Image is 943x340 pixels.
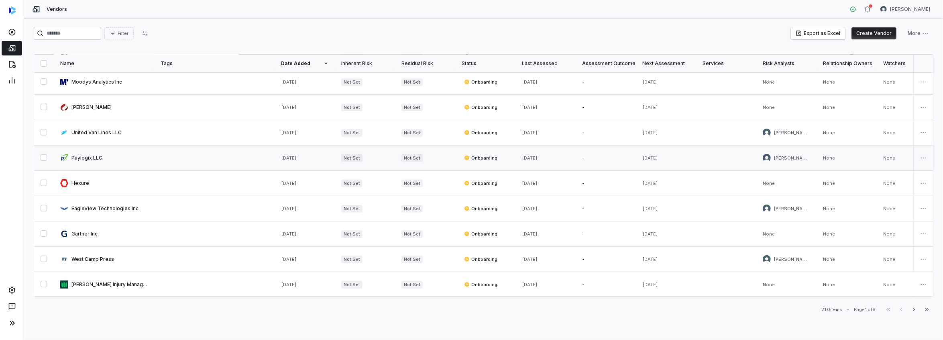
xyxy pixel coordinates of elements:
span: Not Set [341,129,363,137]
span: Onboarding [464,180,497,186]
div: Name [60,60,148,67]
span: [DATE] [281,79,297,85]
span: [PERSON_NAME] [774,256,810,262]
span: [PERSON_NAME] [774,130,810,136]
div: Assessment Outcome [582,60,629,67]
span: [DATE] [642,282,658,287]
span: Not Set [341,154,363,162]
span: Not Set [341,78,363,86]
button: Create Vendor [851,27,896,39]
span: Not Set [341,180,363,187]
div: Risk Analysts [763,60,810,67]
span: Onboarding [464,104,497,111]
span: Onboarding [464,129,497,136]
span: [DATE] [281,282,297,287]
td: - [576,70,636,95]
span: Filter [118,31,128,37]
span: [DATE] [281,256,297,262]
span: [DATE] [281,231,297,237]
span: Not Set [401,230,423,238]
span: [DATE] [642,180,658,186]
span: [DATE] [642,206,658,211]
div: Residual Risk [401,60,449,67]
span: [DATE] [522,282,538,287]
div: Inherent Risk [341,60,389,67]
div: Status [462,60,509,67]
span: Onboarding [464,281,497,288]
td: - [576,145,636,171]
span: [DATE] [522,79,538,85]
div: Next Assessment [642,60,690,67]
span: Not Set [401,154,423,162]
td: - [576,221,636,247]
span: [DATE] [642,256,658,262]
td: - [576,196,636,221]
span: Not Set [401,205,423,213]
span: [PERSON_NAME] [774,206,810,212]
img: Anita Ritter avatar [763,154,771,162]
div: • [847,307,849,312]
span: Not Set [401,281,423,289]
button: More [903,27,933,39]
span: Onboarding [464,256,497,262]
img: Brittany Durbin avatar [763,255,771,263]
td: - [576,171,636,196]
span: Onboarding [464,231,497,237]
span: Not Set [341,256,363,263]
span: Not Set [341,281,363,289]
img: svg%3e [9,6,16,14]
div: Tags [161,60,268,67]
span: Not Set [401,180,423,187]
div: Date Added [281,60,328,67]
span: [PERSON_NAME] [774,155,810,161]
div: Relationship Owners [823,60,870,67]
span: [DATE] [522,256,538,262]
span: Not Set [401,256,423,263]
td: - [576,120,636,145]
div: 210 items [821,307,842,313]
div: Last Assessed [522,60,569,67]
span: Vendors [47,6,67,12]
span: [DATE] [522,104,538,110]
span: [DATE] [642,104,658,110]
span: [PERSON_NAME] [890,6,930,12]
span: Onboarding [464,155,497,161]
td: - [576,95,636,120]
span: [DATE] [522,130,538,135]
span: [DATE] [522,206,538,211]
button: Export as Excel [791,27,845,39]
div: Services [703,60,750,67]
span: [DATE] [522,180,538,186]
span: [DATE] [642,231,658,237]
td: - [576,247,636,272]
td: - [576,272,636,297]
img: Chadd Myers avatar [763,129,771,137]
span: [DATE] [281,180,297,186]
img: Anita Ritter avatar [880,6,887,12]
span: [DATE] [281,155,297,161]
span: Onboarding [464,79,497,85]
img: Chadd Myers avatar [763,205,771,213]
button: Filter [104,27,134,39]
span: [DATE] [281,104,297,110]
span: [DATE] [522,155,538,161]
span: Not Set [401,129,423,137]
span: Not Set [341,230,363,238]
span: [DATE] [642,79,658,85]
span: [DATE] [281,206,297,211]
span: [DATE] [522,231,538,237]
span: Not Set [341,104,363,111]
span: [DATE] [281,130,297,135]
div: Watchers [883,60,931,67]
div: Page 1 of 9 [854,307,876,313]
span: Not Set [401,104,423,111]
span: [DATE] [642,130,658,135]
button: Anita Ritter avatar[PERSON_NAME] [876,3,935,15]
span: [DATE] [642,155,658,161]
span: Not Set [341,205,363,213]
span: Not Set [401,78,423,86]
span: Onboarding [464,205,497,212]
